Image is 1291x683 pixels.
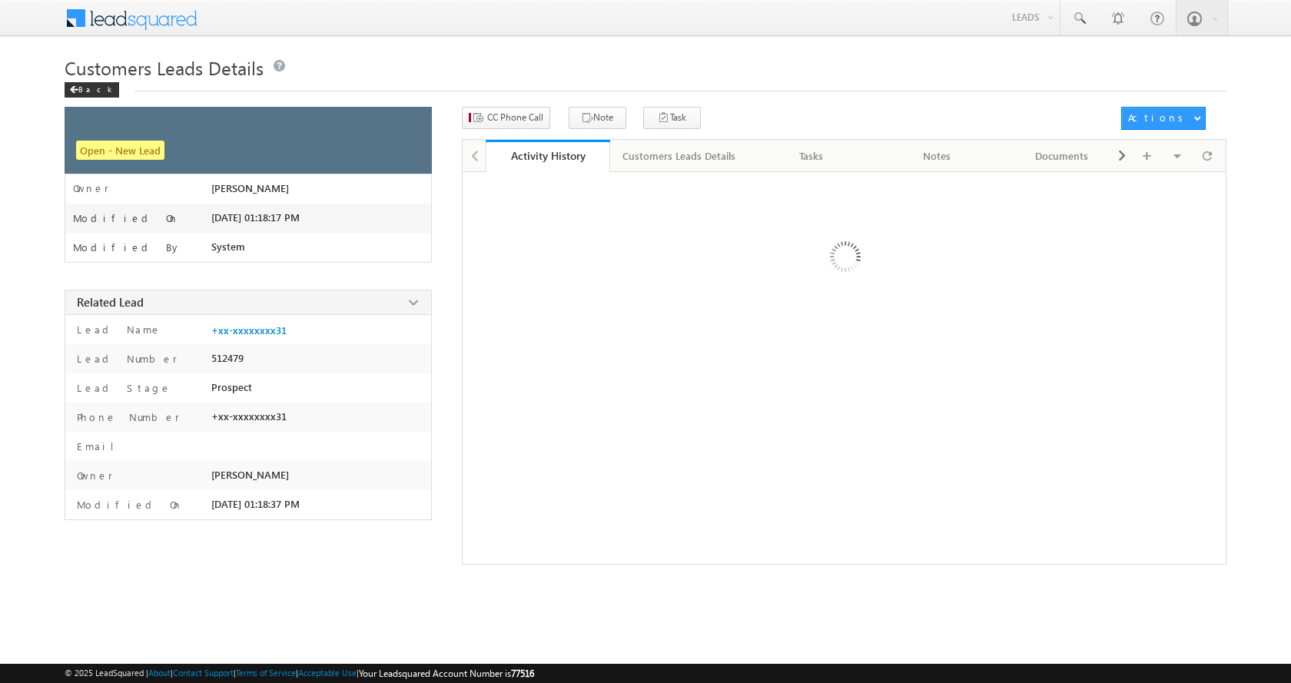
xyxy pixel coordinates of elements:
[148,668,171,678] a: About
[749,140,874,172] a: Tasks
[73,352,178,366] label: Lead Number
[211,324,287,337] a: +xx-xxxxxxxx31
[65,666,534,681] span: © 2025 LeadSquared | | | | |
[874,140,1000,172] a: Notes
[765,180,924,339] img: Loading ...
[487,111,543,124] span: CC Phone Call
[211,182,289,194] span: [PERSON_NAME]
[73,498,183,512] label: Modified On
[211,498,300,510] span: [DATE] 01:18:37 PM
[497,148,599,163] div: Activity History
[211,211,300,224] span: [DATE] 01:18:17 PM
[73,381,171,395] label: Lead Stage
[73,469,113,482] label: Owner
[211,352,244,364] span: 512479
[73,212,179,224] label: Modified On
[236,668,296,678] a: Terms of Service
[511,668,534,679] span: 77516
[486,140,611,172] a: Activity History
[762,147,861,165] div: Tasks
[73,410,180,424] label: Phone Number
[359,668,534,679] span: Your Leadsquared Account Number is
[1012,147,1111,165] div: Documents
[1121,107,1206,130] button: Actions
[65,55,264,80] span: Customers Leads Details
[73,241,181,254] label: Modified By
[211,410,287,423] span: +xx-xxxxxxxx31
[569,107,626,129] button: Note
[173,668,234,678] a: Contact Support
[65,82,119,98] div: Back
[211,381,252,393] span: Prospect
[610,140,749,172] a: Customers Leads Details
[76,141,164,160] span: Open - New Lead
[1000,140,1125,172] a: Documents
[887,147,986,165] div: Notes
[77,294,144,310] span: Related Lead
[211,469,289,481] span: [PERSON_NAME]
[73,323,161,337] label: Lead Name
[1128,111,1189,124] div: Actions
[73,439,126,453] label: Email
[462,107,550,129] button: CC Phone Call
[643,107,701,129] button: Task
[622,147,735,165] div: Customers Leads Details
[211,240,245,253] span: System
[298,668,357,678] a: Acceptable Use
[73,182,109,194] label: Owner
